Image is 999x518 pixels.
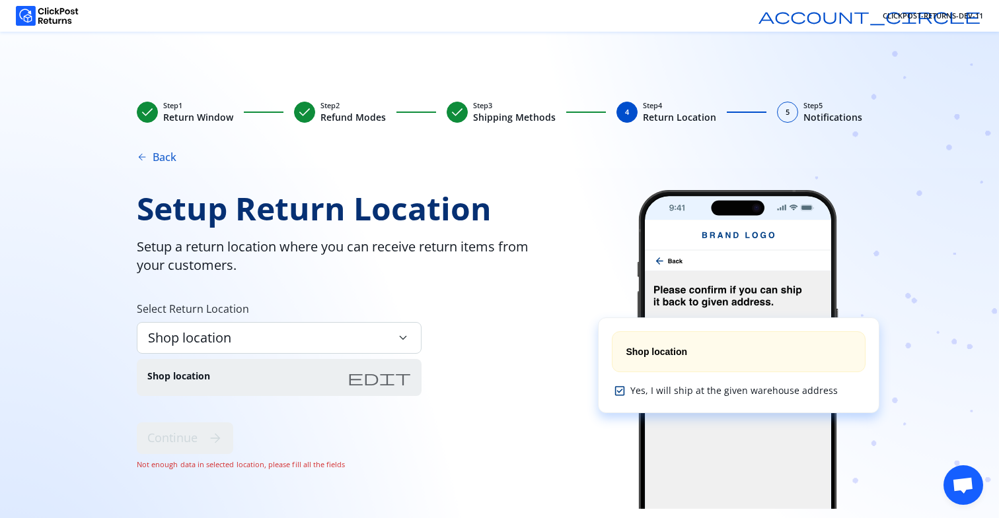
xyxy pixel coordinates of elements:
[473,100,556,111] span: Step 3
[396,331,410,345] span: keyboard_arrow_down
[208,431,223,445] span: arrow_forward
[786,107,790,117] span: 5
[320,111,386,124] span: Refund Modes
[297,104,313,120] span: check
[137,152,147,162] span: arrow_back
[163,111,233,124] span: Return Window
[630,384,838,397] span: Yes, I will ship at the given warehouse address
[803,111,862,124] span: Notifications
[137,190,564,227] span: Setup Return Location
[163,100,233,111] span: Step 1
[148,329,231,347] span: Shop location
[348,370,411,385] button: edit
[643,100,717,111] span: Step 4
[643,111,717,124] span: Return Location
[137,149,176,165] button: arrow_backBack
[758,8,980,24] span: account_circle
[598,190,877,509] img: return-window
[626,346,687,357] span: Shop location
[803,100,862,111] span: Step 5
[943,465,983,505] div: Open chat
[473,111,556,124] span: Shipping Methods
[137,422,233,454] button: Continuearrow_forward
[137,238,564,275] span: Setup a return location where you can receive return items from your customers.
[883,11,983,21] span: CLICKPOST-RETURNS-DEV-11
[147,370,210,383] p: Shop location
[625,107,629,117] span: 4
[320,100,386,111] span: Step 2
[137,301,422,317] span: Select Return Location
[137,459,564,470] span: Not enough data in selected location, please fill all the fields
[16,6,79,26] img: Logo
[449,104,465,120] span: check
[139,104,155,120] span: check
